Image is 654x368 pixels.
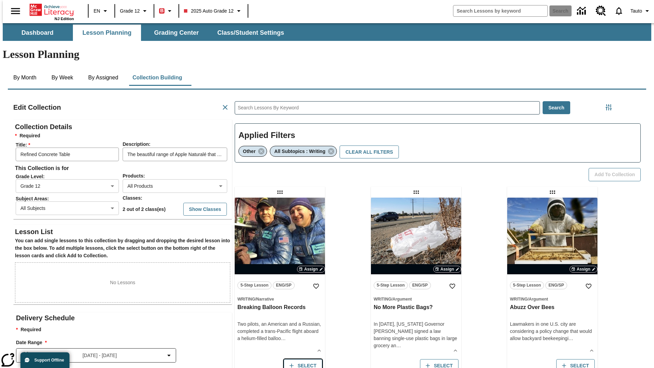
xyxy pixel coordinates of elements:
span: Writing [374,297,391,302]
span: Writing [510,297,528,302]
span: Topic: Writing/Argument [510,295,595,303]
button: Collection Building [127,70,188,86]
h6: You can add single lessons to this collection by dragging and dropping the desired lesson into th... [15,237,230,260]
span: Assign [577,266,590,272]
button: Assign Choose Dates [570,266,597,273]
button: Show Classes [183,203,227,216]
span: Narrative [256,297,274,302]
span: o [278,336,281,341]
div: Draggable lesson: No More Plastic Bags? [411,187,422,198]
div: SubNavbar [3,23,651,41]
span: EN [94,7,100,15]
div: In [DATE], [US_STATE] Governor [PERSON_NAME] signed a law banning single-use plastic bags in larg... [374,321,458,349]
button: Grade: Grade 12, Select a grade [117,5,152,17]
span: B [160,6,163,15]
button: ENG/SP [545,281,567,289]
p: 2 out of 2 class(es) [123,206,166,213]
button: By Month [8,70,42,86]
span: / [391,297,392,302]
button: Show Details [314,346,324,356]
button: Search [543,101,570,114]
button: Profile/Settings [628,5,654,17]
span: ENG/SP [548,282,564,289]
span: Products : [123,173,145,179]
span: Other [243,149,255,154]
button: Show Details [450,346,461,356]
span: Title : [16,142,122,148]
span: Writing [237,297,255,302]
button: Language: EN, Select a language [91,5,112,17]
div: Remove All Subtopics : Writing filter selected item [270,146,337,157]
span: Subject Areas : [16,196,122,201]
input: Description [123,148,227,161]
button: Add to Favorites [446,280,458,292]
span: … [281,336,286,341]
button: ENG/SP [409,281,431,289]
span: Description : [123,141,151,147]
button: Select the date range menu item [19,351,173,359]
span: / [528,297,529,302]
h2: Edit Collection [13,102,61,113]
button: By Assigned [83,70,124,86]
a: Notifications [610,2,628,20]
span: Grade Level : [16,174,122,179]
button: Clear All Filters [340,145,399,159]
button: Support Offline [20,352,69,368]
div: Two pilots, an American and a Russian, completed a trans-Pacific flight aboard a helium-filled ballo [237,321,322,342]
button: Open side menu [5,1,26,21]
h2: Applied Filters [238,127,637,144]
h2: Delivery Schedule [16,312,232,323]
button: Assign Choose Dates [297,266,325,273]
h6: This Collection is for [15,164,230,173]
div: Home [30,2,74,21]
button: 5-Step Lesson [237,281,271,289]
h3: No More Plastic Bags? [374,304,458,311]
a: Resource Center, Will open in new tab [592,2,610,20]
svg: Collapse Date Range Filter [165,351,173,359]
span: … [569,336,573,341]
span: Tauto [630,7,642,15]
span: i [567,336,569,341]
span: 2025 Auto Grade 12 [184,7,233,15]
h2: Lesson List [15,226,230,237]
div: Draggable lesson: Abuzz Over Bees [547,187,558,198]
span: NJ Edition [54,17,74,21]
span: Classes : [123,195,142,201]
button: Lesson Planning [73,25,141,41]
p: Required [16,326,232,334]
button: Assign Choose Dates [433,266,461,273]
h6: Required [15,132,230,140]
h3: Date Range [16,339,232,347]
a: Data Center [573,2,592,20]
button: Add to Favorites [310,280,322,292]
span: 5-Step Lesson [377,282,405,289]
button: 5-Step Lesson [374,281,408,289]
span: Grade 12 [120,7,140,15]
div: Remove Other filter selected item [238,146,267,157]
span: 5-Step Lesson [513,282,541,289]
button: Class: 2025 Auto Grade 12, Select your class [181,5,245,17]
button: 5-Step Lesson [510,281,544,289]
span: Assign [304,266,318,272]
div: All Products [123,179,227,193]
a: Home [30,3,74,17]
span: All Subtopics : Writing [274,149,325,154]
button: Dashboard [3,25,72,41]
span: … [396,343,401,348]
div: Lawmakers in one U.S. city are considering a policy change that would allow backyard beekeeping [510,321,595,342]
span: Argument [392,297,412,302]
span: n [393,343,396,348]
span: ENG/SP [276,282,291,289]
div: All Subjects [16,201,119,215]
span: [DATE] - [DATE] [82,352,117,359]
button: Show Details [587,346,597,356]
button: ENG/SP [273,281,295,289]
input: Title [16,148,119,161]
span: ENG/SP [412,282,427,289]
p: No Lessons [110,279,135,286]
button: Grading Center [142,25,211,41]
button: Boost Class color is red. Change class color [156,5,176,17]
div: Draggable lesson: Breaking Balloon Records [275,187,285,198]
span: 5-Step Lesson [240,282,268,289]
span: Topic: Writing/Narrative [237,295,322,303]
